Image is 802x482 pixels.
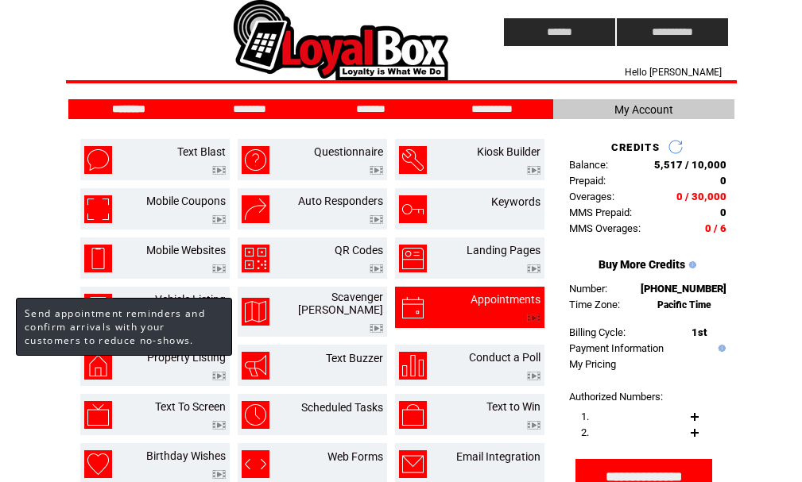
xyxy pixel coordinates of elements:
a: Auto Responders [298,195,383,207]
img: video.png [370,215,383,224]
img: video.png [527,372,540,380]
a: My Pricing [569,358,616,370]
a: Text to Win [486,400,540,413]
img: qr-codes.png [242,245,269,272]
span: Time Zone: [569,299,620,310]
img: video.png [527,421,540,430]
a: Web Forms [327,450,383,463]
img: text-blast.png [84,146,112,174]
img: video.png [370,166,383,175]
img: video.png [370,324,383,333]
img: text-to-win.png [399,401,427,429]
span: MMS Overages: [569,222,641,234]
img: birthday-wishes.png [84,450,112,478]
a: Text Buzzer [326,352,383,364]
span: 0 [720,206,726,218]
a: Scavenger [PERSON_NAME] [298,291,383,316]
img: video.png [527,166,540,175]
a: Buy More Credits [599,258,685,271]
span: My Account [614,103,673,116]
img: video.png [212,421,226,430]
img: scheduled-tasks.png [242,401,269,429]
img: video.png [212,166,226,175]
span: Billing Cycle: [569,326,626,338]
span: Send appointment reminders and confirm arrivals with your customers to reduce no-shows. [25,307,205,347]
img: scavenger-hunt.png [242,298,269,326]
img: vehicle-listing.png [84,294,112,322]
span: Number: [569,283,607,295]
span: Hello [PERSON_NAME] [625,67,722,78]
img: video.png [212,372,226,380]
span: 1. [581,411,589,422]
img: conduct-a-poll.png [399,352,427,380]
span: 0 / 30,000 [676,191,726,202]
span: 0 [720,175,726,187]
span: 0 / 6 [705,222,726,234]
span: Authorized Numbers: [569,391,663,403]
img: text-buzzer.png [242,352,269,380]
a: QR Codes [335,244,383,256]
img: kiosk-builder.png [399,146,427,174]
img: web-forms.png [242,450,269,478]
a: Text To Screen [155,400,226,413]
img: video.png [527,264,540,273]
span: CREDITS [611,141,660,153]
img: email-integration.png [399,450,427,478]
img: landing-pages.png [399,245,427,272]
a: Email Integration [456,450,540,463]
img: auto-responders.png [242,195,269,223]
a: Text Blast [177,145,226,158]
img: video.png [212,470,226,479]
img: mobile-websites.png [84,245,112,272]
span: [PHONE_NUMBER] [641,283,726,295]
span: Overages: [569,191,614,202]
span: 5,517 / 10,000 [654,159,726,171]
img: help.gif [715,345,726,352]
img: keywords.png [399,195,427,223]
span: Pacific Time [657,299,711,310]
a: Conduct a Poll [469,351,540,364]
span: Balance: [569,159,608,171]
a: Birthday Wishes [146,449,226,462]
img: mobile-coupons.png [84,195,112,223]
span: 1st [692,326,707,338]
img: help.gif [685,261,696,268]
img: appointments.png [399,294,427,322]
img: video.png [212,264,226,273]
span: Prepaid: [569,175,606,187]
a: Mobile Coupons [146,195,226,207]
a: Landing Pages [467,244,540,256]
a: Appointments [471,293,540,306]
a: Questionnaire [314,145,383,158]
img: property-listing.png [84,352,112,380]
a: Kiosk Builder [477,145,540,158]
a: Property Listing [147,351,226,364]
img: video.png [370,264,383,273]
img: video.png [527,314,540,322]
img: video.png [212,215,226,224]
span: 2. [581,426,589,438]
img: questionnaire.png [242,146,269,174]
a: Keywords [491,195,540,208]
a: Vehicle Listing [155,293,226,306]
a: Scheduled Tasks [301,401,383,414]
a: Mobile Websites [146,244,226,256]
img: text-to-screen.png [84,401,112,429]
span: MMS Prepaid: [569,206,632,218]
a: Payment Information [569,342,664,354]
